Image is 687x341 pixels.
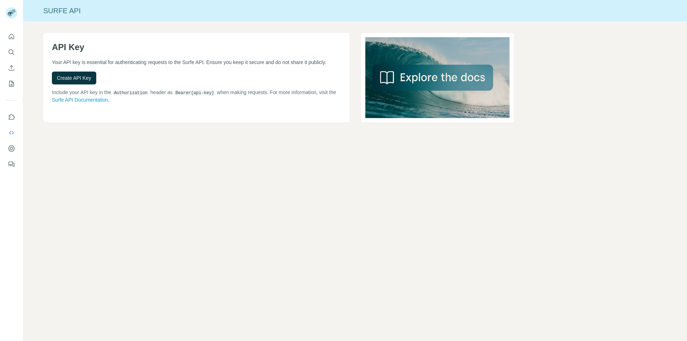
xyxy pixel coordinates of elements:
button: Enrich CSV [6,62,17,74]
h1: API Key [52,42,341,53]
button: Use Surfe on LinkedIn [6,111,17,123]
button: My lists [6,77,17,90]
span: Create API Key [57,74,91,82]
button: Dashboard [6,142,17,155]
button: Search [6,46,17,59]
code: Authorization [113,91,149,96]
button: Feedback [6,158,17,171]
code: Bearer {api-key} [174,91,215,96]
p: Your API key is essential for authenticating requests to the Surfe API. Ensure you keep it secure... [52,59,341,66]
button: Create API Key [52,72,96,84]
p: Include your API key in the header as when making requests. For more information, visit the . [52,89,341,103]
button: Quick start [6,30,17,43]
a: Surfe API Documentation [52,97,108,103]
div: Surfe API [23,6,687,16]
button: Use Surfe API [6,126,17,139]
